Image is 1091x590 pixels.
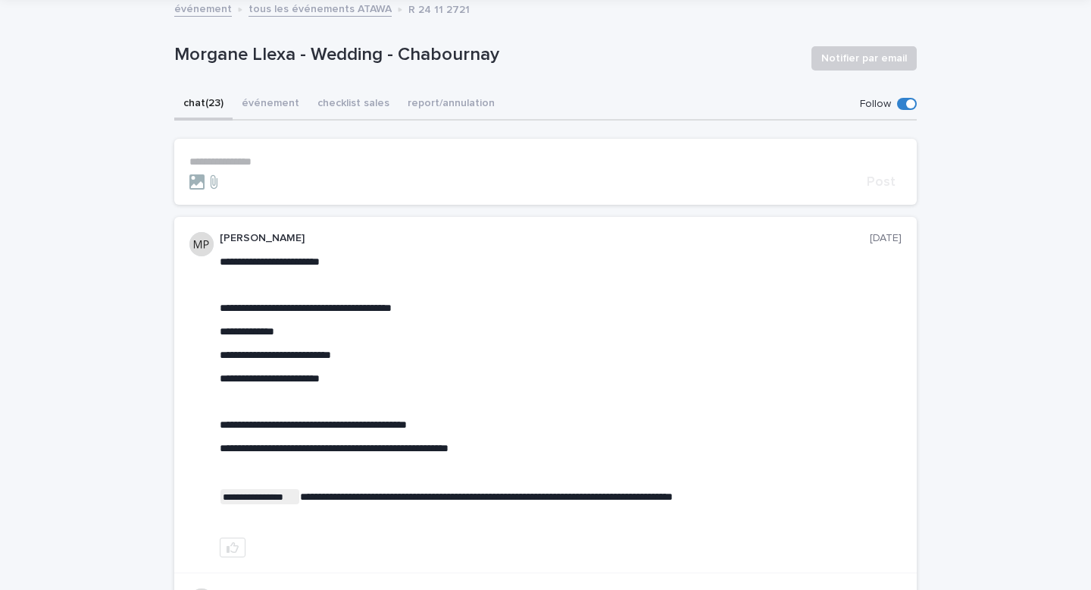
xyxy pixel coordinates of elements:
button: Post [861,175,902,189]
p: Morgane Llexa - Wedding - Chabournay [174,44,799,66]
button: like this post [220,538,245,557]
button: chat (23) [174,89,233,121]
p: Follow [860,98,891,111]
p: [PERSON_NAME] [220,232,870,245]
span: Notifier par email [821,51,907,66]
button: report/annulation [399,89,504,121]
button: Notifier par email [811,46,917,71]
button: checklist sales [308,89,399,121]
p: [DATE] [870,232,902,245]
span: Post [867,175,896,189]
button: événement [233,89,308,121]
